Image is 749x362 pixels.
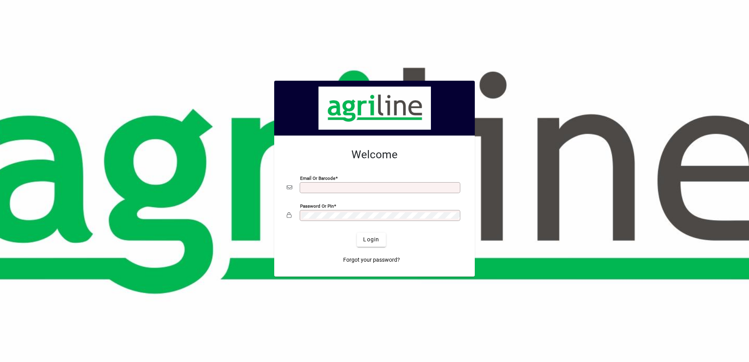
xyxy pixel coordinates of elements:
[340,253,403,267] a: Forgot your password?
[300,203,334,208] mat-label: Password or Pin
[287,148,462,161] h2: Welcome
[357,233,385,247] button: Login
[363,235,379,244] span: Login
[300,175,335,181] mat-label: Email or Barcode
[343,256,400,264] span: Forgot your password?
